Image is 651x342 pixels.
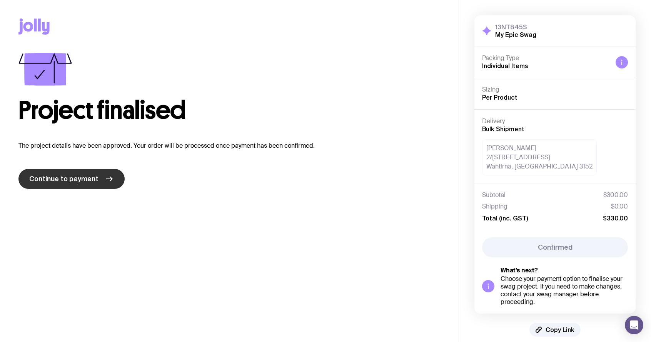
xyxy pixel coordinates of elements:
span: Individual Items [482,62,528,69]
span: Per Product [482,94,517,101]
span: Subtotal [482,191,506,199]
p: The project details have been approved. Your order will be processed once payment has been confir... [18,141,440,150]
h1: Project finalised [18,98,440,123]
span: Bulk Shipment [482,125,524,132]
h4: Delivery [482,117,628,125]
h3: 13NT845S [495,23,536,31]
span: $300.00 [603,191,628,199]
h5: What’s next? [501,267,628,274]
span: $0.00 [611,203,628,210]
h4: Sizing [482,86,628,93]
span: Shipping [482,203,507,210]
a: Continue to payment [18,169,125,189]
span: Total (inc. GST) [482,214,528,222]
div: Choose your payment option to finalise your swag project. If you need to make changes, contact yo... [501,275,628,306]
button: Copy Link [529,323,581,337]
div: [PERSON_NAME] 2/[STREET_ADDRESS] Wantirna, [GEOGRAPHIC_DATA] 3152 [482,139,597,175]
h4: Packing Type [482,54,609,62]
h2: My Epic Swag [495,31,536,38]
div: Open Intercom Messenger [625,316,643,334]
span: Copy Link [546,326,574,334]
button: Confirmed [482,237,628,257]
span: Continue to payment [29,174,98,184]
span: $330.00 [603,214,628,222]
